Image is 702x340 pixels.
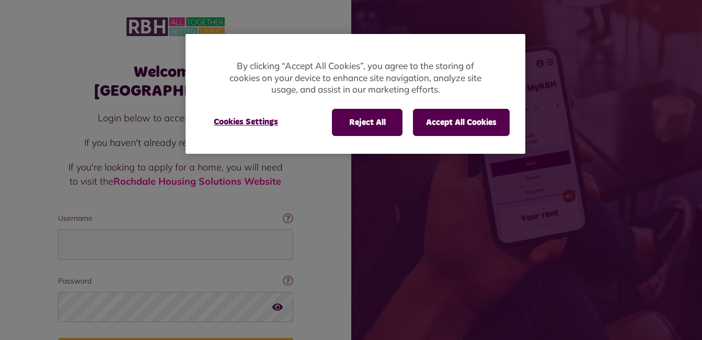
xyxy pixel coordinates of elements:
div: Cookie banner [186,34,525,154]
button: Reject All [332,109,402,136]
p: By clicking “Accept All Cookies”, you agree to the storing of cookies on your device to enhance s... [227,60,484,96]
button: Cookies Settings [201,109,291,135]
button: Accept All Cookies [413,109,510,136]
div: Privacy [186,34,525,154]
